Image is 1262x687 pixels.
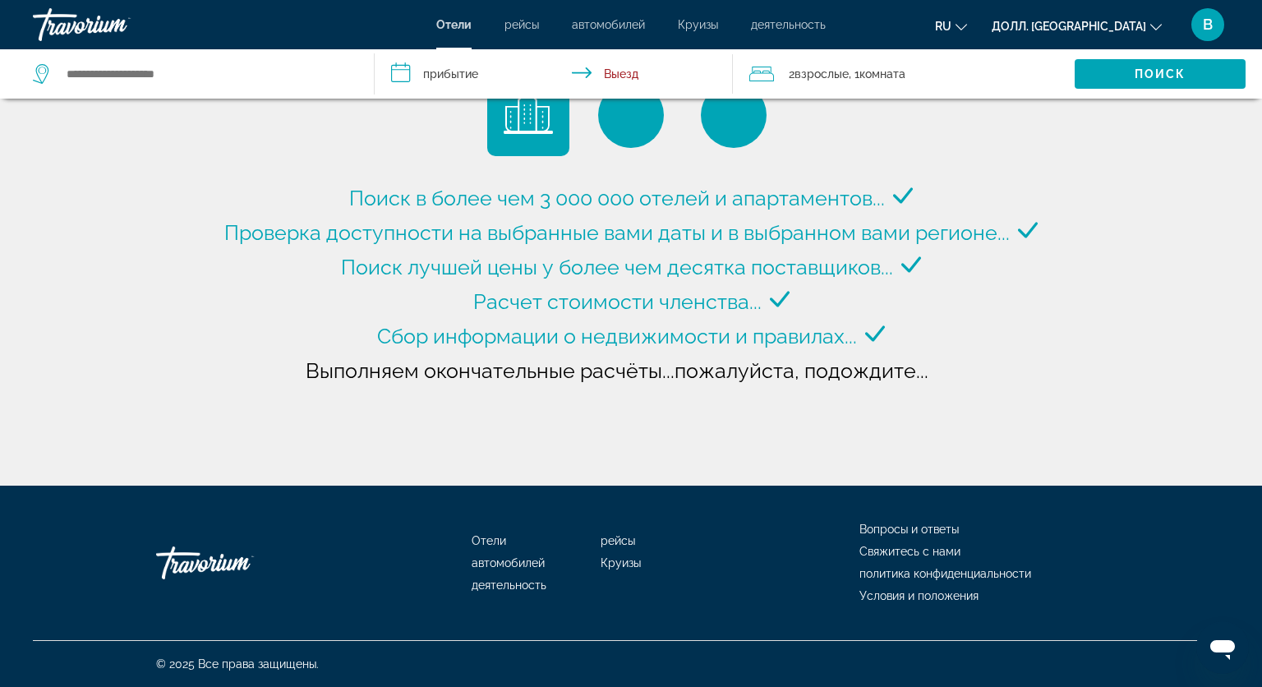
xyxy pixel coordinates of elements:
[935,20,951,33] ya-tr-span: RU
[473,289,762,314] ya-tr-span: Расчет стоимости членства...
[795,67,849,81] ya-tr-span: Взрослые
[156,538,320,588] a: Травориум
[1075,59,1246,89] button: Поиск
[859,67,905,81] ya-tr-span: Комната
[1135,67,1186,81] ya-tr-span: Поиск
[472,534,506,547] a: Отели
[789,67,795,81] ya-tr-span: 2
[859,589,979,602] a: Условия и положения
[935,14,967,38] button: Изменить язык
[341,255,893,279] ya-tr-span: Поиск лучшей цены у более чем десятка поставщиков...
[572,18,645,31] a: автомобилей
[601,556,641,569] a: Круизы
[472,579,546,592] a: деятельность
[733,49,1075,99] button: Путешественники: 2 взрослых, 0 детей
[375,49,733,99] button: Даты заезда и выезда
[859,523,959,536] a: Вопросы и ответы
[349,186,885,210] ya-tr-span: Поиск в более чем 3 000 000 отелей и апартаментов...
[224,220,1010,245] ya-tr-span: Проверка доступности на выбранные вами даты и в выбранном вами регионе...
[678,18,718,31] a: Круизы
[504,18,539,31] a: рейсы
[436,18,472,31] a: Отели
[675,358,928,383] ya-tr-span: пожалуйста, подождите...
[472,556,545,569] a: автомобилей
[377,324,857,348] ya-tr-span: Сбор информации о недвижимости и правилах...
[601,534,635,547] a: рейсы
[1196,621,1249,674] iframe: Кнопка запуска окна обмена сообщениями
[1203,16,1213,33] ya-tr-span: В
[992,14,1162,38] button: Изменить валюту
[33,3,197,46] a: Травориум
[849,67,859,81] ya-tr-span: , 1
[156,657,319,671] ya-tr-span: © 2025 Все права защищены.
[751,18,826,31] a: деятельность
[306,358,675,383] ya-tr-span: Выполняем окончательные расчёты...
[992,20,1146,33] ya-tr-span: Долл. [GEOGRAPHIC_DATA]
[859,567,1031,580] a: политика конфиденциальности
[1186,7,1229,42] button: Пользовательское меню
[859,545,960,558] a: Свяжитесь с нами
